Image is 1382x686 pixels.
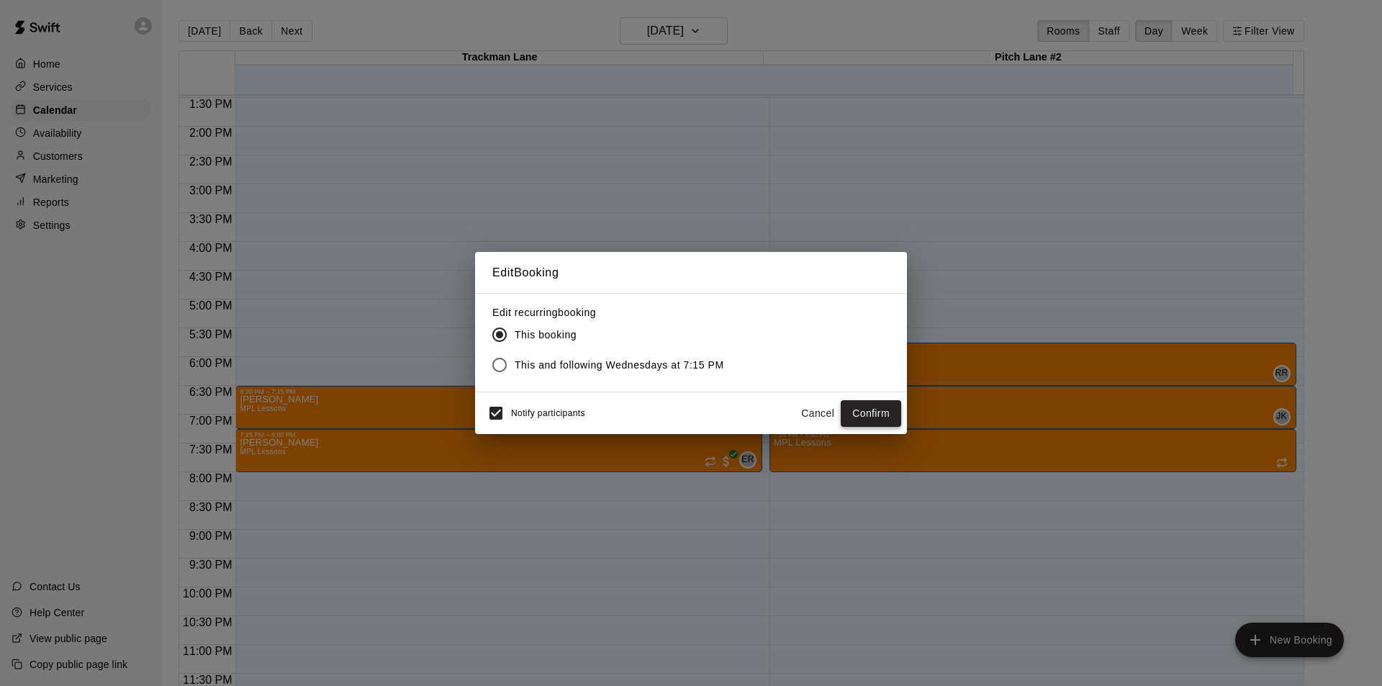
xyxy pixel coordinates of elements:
[841,400,901,427] button: Confirm
[492,305,736,320] label: Edit recurring booking
[795,400,841,427] button: Cancel
[515,328,577,343] span: This booking
[475,252,907,294] h2: Edit Booking
[515,358,724,373] span: This and following Wednesdays at 7:15 PM
[511,409,585,419] span: Notify participants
